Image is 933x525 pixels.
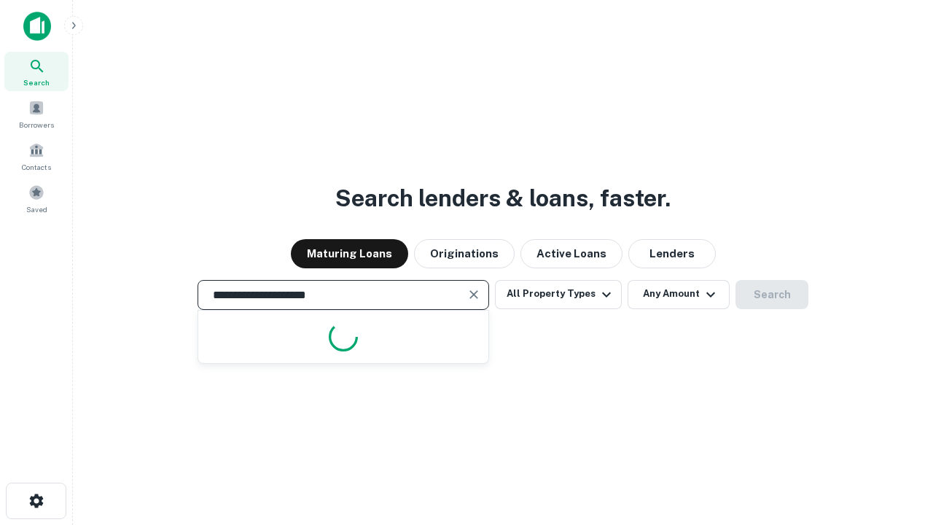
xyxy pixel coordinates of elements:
[22,161,51,173] span: Contacts
[4,52,69,91] a: Search
[4,136,69,176] a: Contacts
[4,179,69,218] a: Saved
[414,239,515,268] button: Originations
[26,203,47,215] span: Saved
[4,94,69,133] a: Borrowers
[495,280,622,309] button: All Property Types
[628,280,730,309] button: Any Amount
[19,119,54,131] span: Borrowers
[860,362,933,432] iframe: Chat Widget
[291,239,408,268] button: Maturing Loans
[520,239,622,268] button: Active Loans
[23,77,50,88] span: Search
[464,284,484,305] button: Clear
[628,239,716,268] button: Lenders
[335,181,671,216] h3: Search lenders & loans, faster.
[23,12,51,41] img: capitalize-icon.png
